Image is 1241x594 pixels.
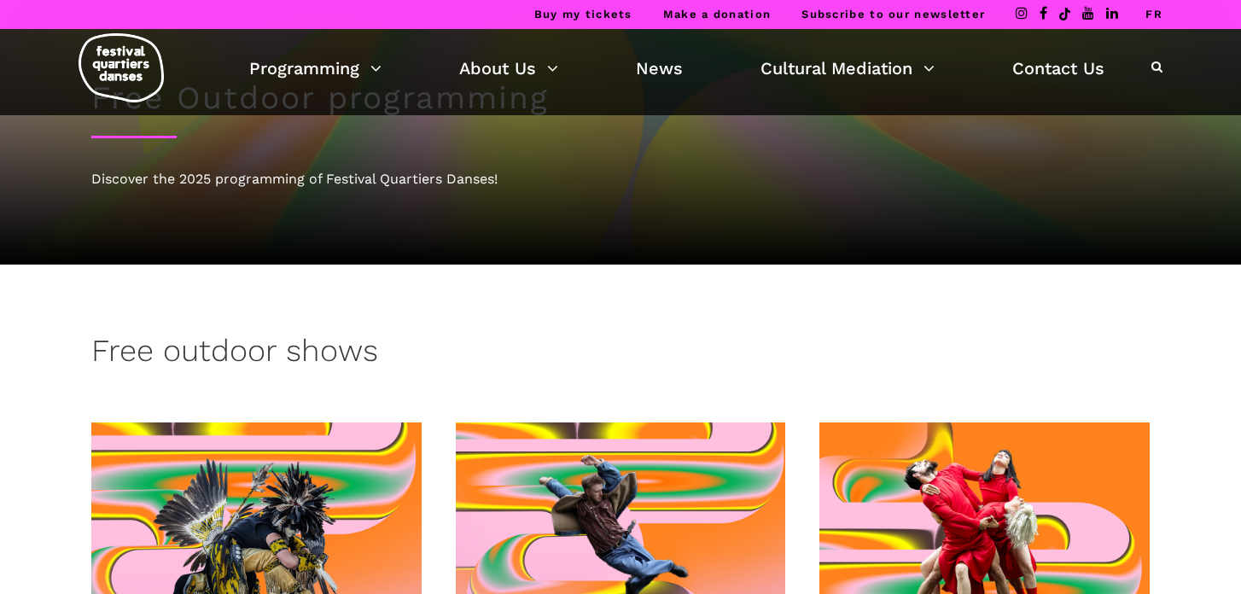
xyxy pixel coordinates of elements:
a: Cultural Mediation [760,54,935,83]
a: Programming [249,54,382,83]
a: Contact Us [1012,54,1104,83]
h3: Free outdoor shows [91,333,378,376]
a: FR [1145,8,1162,20]
a: About Us [459,54,558,83]
a: Subscribe to our newsletter [801,8,985,20]
a: Make a donation [663,8,772,20]
a: Buy my tickets [534,8,632,20]
img: logo-fqd-med [79,33,164,102]
div: Discover the 2025 programming of Festival Quartiers Danses! [91,168,1150,190]
a: News [636,54,683,83]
